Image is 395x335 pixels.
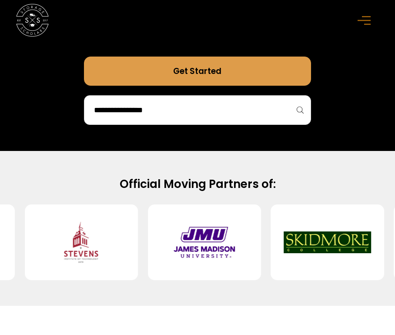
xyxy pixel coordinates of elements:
[37,211,125,274] img: Stevens Institute of Technology
[161,211,248,274] img: James Madison University
[16,4,48,36] img: Storage Scholars main logo
[353,7,379,33] div: menu
[84,57,311,86] a: Get Started
[16,4,48,36] a: home
[20,177,375,192] h2: Official Moving Partners of:
[284,211,371,274] img: Skidmore College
